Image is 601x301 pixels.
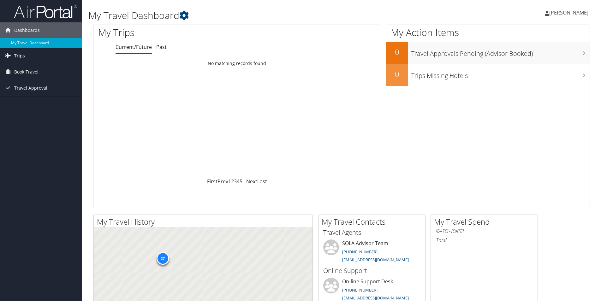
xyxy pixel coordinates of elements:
a: 5 [240,178,242,185]
a: Last [257,178,267,185]
h1: My Action Items [386,26,590,39]
h3: Travel Agents [323,228,420,237]
h2: 0 [386,47,408,57]
h1: My Trips [98,26,256,39]
a: Next [246,178,257,185]
a: 0Travel Approvals Pending (Advisor Booked) [386,42,590,64]
h3: Online Support [323,266,420,275]
a: 3 [234,178,237,185]
a: First [207,178,217,185]
img: airportal-logo.png [14,4,77,19]
a: [EMAIL_ADDRESS][DOMAIN_NAME] [342,295,409,301]
a: [EMAIL_ADDRESS][DOMAIN_NAME] [342,257,409,263]
h3: Travel Approvals Pending (Advisor Booked) [411,46,590,58]
a: 2 [231,178,234,185]
a: Current/Future [116,44,152,50]
h6: Total [436,237,533,244]
span: Trips [14,48,25,64]
h1: My Travel Dashboard [88,9,426,22]
a: [PHONE_NUMBER] [342,249,378,255]
a: 4 [237,178,240,185]
h2: My Travel Contacts [322,216,425,227]
a: 1 [228,178,231,185]
a: [PHONE_NUMBER] [342,287,378,293]
a: [PERSON_NAME] [545,3,595,22]
a: Prev [217,178,228,185]
a: 0Trips Missing Hotels [386,64,590,86]
span: Book Travel [14,64,39,80]
div: 27 [156,252,169,265]
li: SOLA Advisor Team [320,239,424,265]
span: … [242,178,246,185]
h2: My Travel Spend [434,216,538,227]
span: Dashboards [14,22,40,38]
span: [PERSON_NAME] [549,9,588,16]
span: Travel Approval [14,80,47,96]
td: No matching records found [93,58,381,69]
h3: Trips Missing Hotels [411,68,590,80]
a: Past [156,44,167,50]
h2: My Travel History [97,216,312,227]
h2: 0 [386,69,408,80]
h6: [DATE] - [DATE] [436,228,533,234]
